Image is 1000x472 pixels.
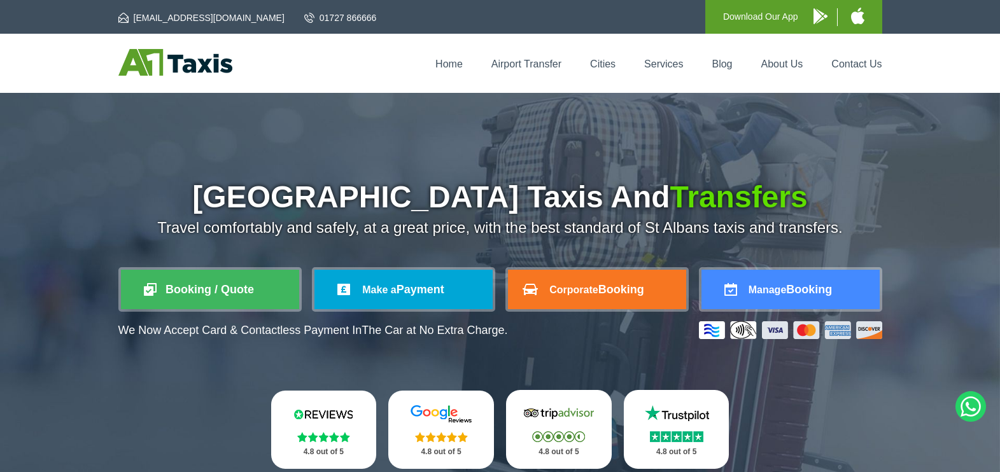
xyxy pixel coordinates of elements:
[644,59,683,69] a: Services
[508,270,686,309] a: CorporateBooking
[701,270,880,309] a: ManageBooking
[388,391,494,469] a: Google Stars 4.8 out of 5
[749,284,787,295] span: Manage
[549,284,598,295] span: Corporate
[402,444,480,460] p: 4.8 out of 5
[813,8,827,24] img: A1 Taxis Android App
[506,390,612,469] a: Tripadvisor Stars 4.8 out of 5
[670,180,808,214] span: Transfers
[712,59,732,69] a: Blog
[285,444,363,460] p: 4.8 out of 5
[624,390,729,469] a: Trustpilot Stars 4.8 out of 5
[520,444,598,460] p: 4.8 out of 5
[271,391,377,469] a: Reviews.io Stars 4.8 out of 5
[723,9,798,25] p: Download Our App
[297,432,350,442] img: Stars
[362,324,507,337] span: The Car at No Extra Charge.
[285,405,362,424] img: Reviews.io
[403,405,479,424] img: Google
[118,182,882,212] h1: [GEOGRAPHIC_DATA] Taxis And
[435,59,463,69] a: Home
[851,8,864,24] img: A1 Taxis iPhone App
[121,270,299,309] a: Booking / Quote
[590,59,616,69] a: Cities
[118,324,508,337] p: We Now Accept Card & Contactless Payment In
[415,432,468,442] img: Stars
[638,444,715,460] p: 4.8 out of 5
[118,11,285,24] a: [EMAIL_ADDRESS][DOMAIN_NAME]
[650,431,703,442] img: Stars
[491,59,561,69] a: Airport Transfer
[362,284,396,295] span: Make a
[699,321,882,339] img: Credit And Debit Cards
[638,404,715,423] img: Trustpilot
[532,431,585,442] img: Stars
[118,219,882,237] p: Travel comfortably and safely, at a great price, with the best standard of St Albans taxis and tr...
[831,59,882,69] a: Contact Us
[521,404,597,423] img: Tripadvisor
[304,11,377,24] a: 01727 866666
[761,59,803,69] a: About Us
[314,270,493,309] a: Make aPayment
[118,49,232,76] img: A1 Taxis St Albans LTD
